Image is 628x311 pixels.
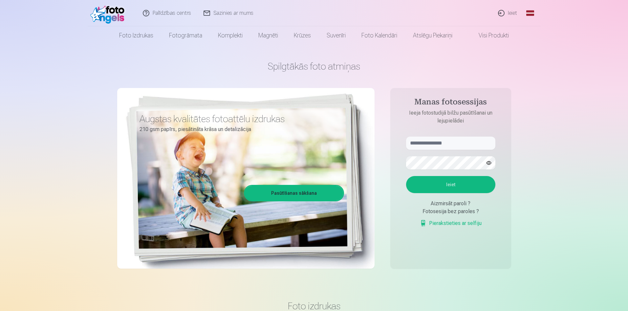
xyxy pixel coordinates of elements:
a: Visi produkti [460,26,517,45]
button: Ieiet [406,176,495,193]
a: Krūzes [286,26,319,45]
h1: Spilgtākās foto atmiņas [117,60,511,72]
h3: Augstas kvalitātes fotoattēlu izdrukas [140,113,339,125]
a: Foto izdrukas [111,26,161,45]
a: Pierakstieties ar selfiju [420,219,482,227]
p: 210 gsm papīrs, piesātināta krāsa un detalizācija [140,125,339,134]
a: Atslēgu piekariņi [405,26,460,45]
a: Suvenīri [319,26,354,45]
h4: Manas fotosessijas [400,97,502,109]
a: Pasūtīšanas sākšana [245,186,343,200]
a: Magnēti [250,26,286,45]
div: Fotosesija bez paroles ? [406,208,495,215]
img: /fa1 [90,3,128,24]
a: Foto kalendāri [354,26,405,45]
a: Fotogrāmata [161,26,210,45]
a: Komplekti [210,26,250,45]
p: Ieeja fotostudijā bilžu pasūtīšanai un lejupielādei [400,109,502,125]
div: Aizmirsāt paroli ? [406,200,495,208]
